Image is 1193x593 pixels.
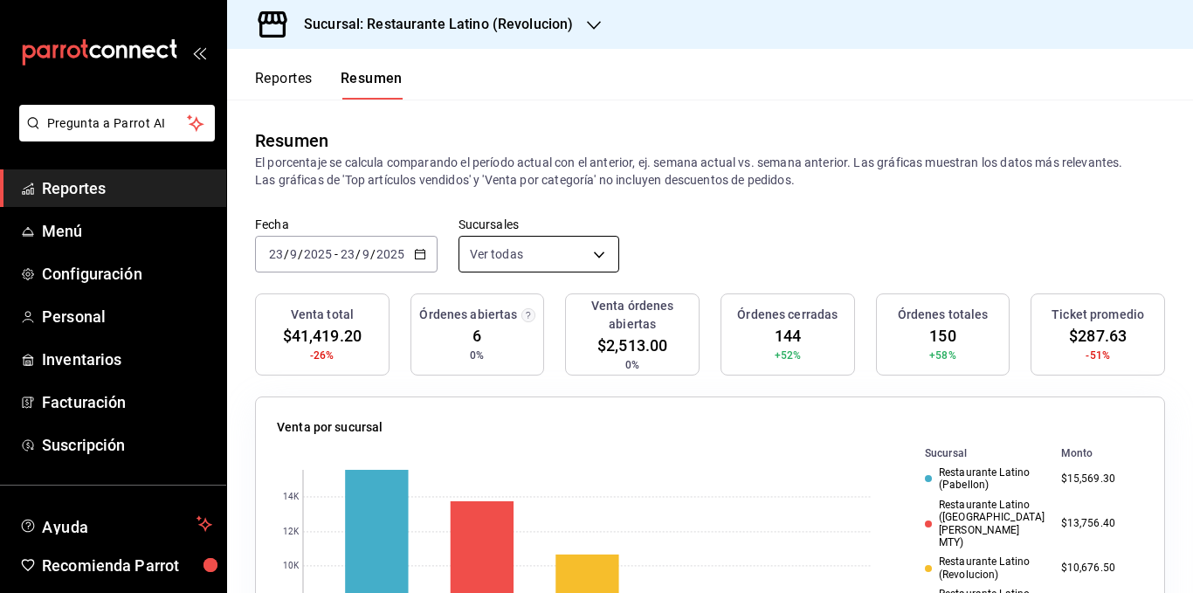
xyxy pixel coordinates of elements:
span: $287.63 [1069,324,1127,348]
span: Pregunta a Parrot AI [47,114,188,133]
span: 144 [775,324,801,348]
h3: Órdenes abiertas [419,306,517,324]
span: Inventarios [42,348,212,371]
label: Fecha [255,218,438,231]
span: 6 [472,324,481,348]
text: 12K [283,527,300,537]
span: -51% [1086,348,1110,363]
th: Monto [1054,444,1143,463]
span: / [284,247,289,261]
span: Menú [42,219,212,243]
button: Pregunta a Parrot AI [19,105,215,141]
td: $15,569.30 [1054,463,1143,495]
td: $10,676.50 [1054,552,1143,584]
p: Venta por sucursal [277,418,383,437]
span: / [298,247,303,261]
button: Resumen [341,70,403,100]
text: 14K [283,493,300,502]
a: Pregunta a Parrot AI [12,127,215,145]
th: Sucursal [897,444,1054,463]
span: Personal [42,305,212,328]
span: $41,419.20 [283,324,362,348]
h3: Venta órdenes abiertas [573,297,692,334]
span: - [334,247,338,261]
span: 0% [470,348,484,363]
span: +52% [775,348,802,363]
h3: Sucursal: Restaurante Latino (Revolucion) [290,14,573,35]
span: +58% [929,348,956,363]
span: Ver todas [470,245,523,263]
span: Ayuda [42,514,190,534]
input: -- [362,247,370,261]
span: Suscripción [42,433,212,457]
span: / [355,247,361,261]
span: $2,513.00 [597,334,667,357]
input: -- [268,247,284,261]
div: Restaurante Latino (Revolucion) [925,555,1047,581]
text: 10K [283,562,300,571]
input: -- [289,247,298,261]
span: Recomienda Parrot [42,554,212,577]
td: $13,756.40 [1054,495,1143,553]
h3: Órdenes totales [898,306,989,324]
h3: Ticket promedio [1052,306,1144,324]
span: Reportes [42,176,212,200]
button: Reportes [255,70,313,100]
button: open_drawer_menu [192,45,206,59]
input: -- [340,247,355,261]
span: Configuración [42,262,212,286]
div: Resumen [255,128,328,154]
label: Sucursales [459,218,619,231]
span: / [370,247,376,261]
h3: Órdenes cerradas [737,306,838,324]
input: ---- [303,247,333,261]
div: navigation tabs [255,70,403,100]
div: Restaurante Latino ([GEOGRAPHIC_DATA][PERSON_NAME] MTY) [925,499,1047,549]
h3: Venta total [291,306,354,324]
span: -26% [310,348,334,363]
span: 150 [929,324,955,348]
span: 0% [625,357,639,373]
span: Facturación [42,390,212,414]
div: Restaurante Latino (Pabellon) [925,466,1047,492]
p: El porcentaje se calcula comparando el período actual con el anterior, ej. semana actual vs. sema... [255,154,1165,189]
input: ---- [376,247,405,261]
